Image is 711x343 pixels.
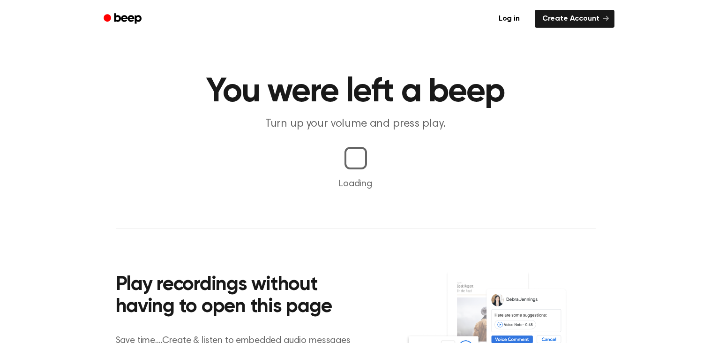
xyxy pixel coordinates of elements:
[489,8,529,30] a: Log in
[97,10,150,28] a: Beep
[535,10,614,28] a: Create Account
[11,177,700,191] p: Loading
[176,116,536,132] p: Turn up your volume and press play.
[116,75,596,109] h1: You were left a beep
[116,274,368,319] h2: Play recordings without having to open this page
